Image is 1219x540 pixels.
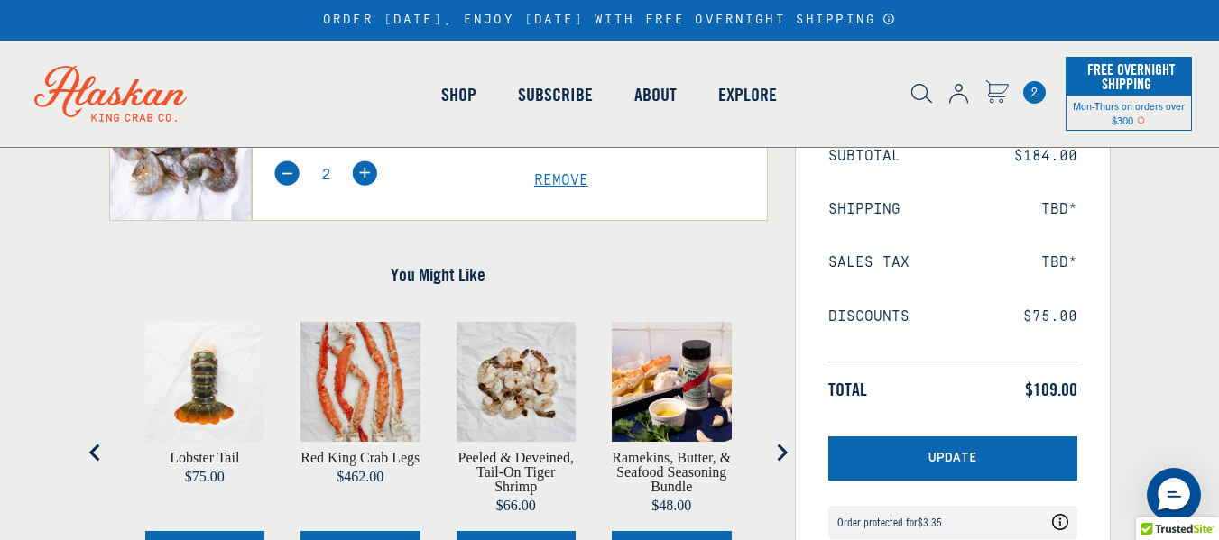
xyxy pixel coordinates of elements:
span: $48.00 [651,498,691,513]
img: minus [274,160,300,186]
h4: You Might Like [109,264,768,286]
a: About [614,43,697,146]
img: Red King Crab Legs [300,322,420,442]
span: Subtotal [828,148,900,165]
a: Cart [985,80,1009,106]
div: ORDER [DATE], ENJOY [DATE] WITH FREE OVERNIGHT SHIPPING [323,13,896,28]
span: $184.00 [1014,148,1077,165]
a: Subscribe [497,43,614,146]
span: Shipping [828,201,900,218]
span: 2 [1023,81,1046,104]
span: Discounts [828,308,910,325]
img: Lobster Tail [145,322,265,442]
a: View Lobster Tail [170,451,239,465]
span: Update [928,451,977,466]
img: account [949,84,968,104]
span: $66.00 [496,498,536,513]
a: Remove [534,172,767,189]
span: Total [828,379,867,400]
img: Ramekins, Butter, & Seafood Seasoning Bundle [612,322,732,442]
a: View Red King Crab Legs [300,451,420,465]
div: Order protected for $3.35 [837,517,942,528]
button: Next slide [763,435,799,471]
span: Free Overnight Shipping [1083,56,1175,97]
img: search [911,84,932,104]
div: Messenger Dummy Widget [1147,468,1201,522]
img: plus [352,160,377,186]
a: Announcement Bar Modal [882,13,896,25]
span: $109.00 [1025,379,1077,400]
span: $75.00 [185,469,225,484]
img: Alaskan King Crab Co. logo [9,41,212,147]
button: Go to last slide [78,435,114,471]
span: Shipping Notice Icon [1137,114,1145,126]
div: Coverage Options [828,506,1077,539]
a: View Peeled & Deveined, Tail-On Tiger Shrimp [457,451,577,494]
a: View Ramekins, Butter, & Seafood Seasoning Bundle [612,451,732,494]
a: Shop [420,43,497,146]
span: Mon-Thurs on orders over $300 [1073,99,1185,126]
a: Cart [1023,81,1046,104]
span: $75.00 [1023,308,1077,325]
a: Explore [697,43,798,146]
button: Update [828,436,1077,481]
span: $462.00 [337,469,383,484]
span: Sales Tax [828,254,910,271]
img: raw tiger shrimp on butcher paper [457,322,577,442]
